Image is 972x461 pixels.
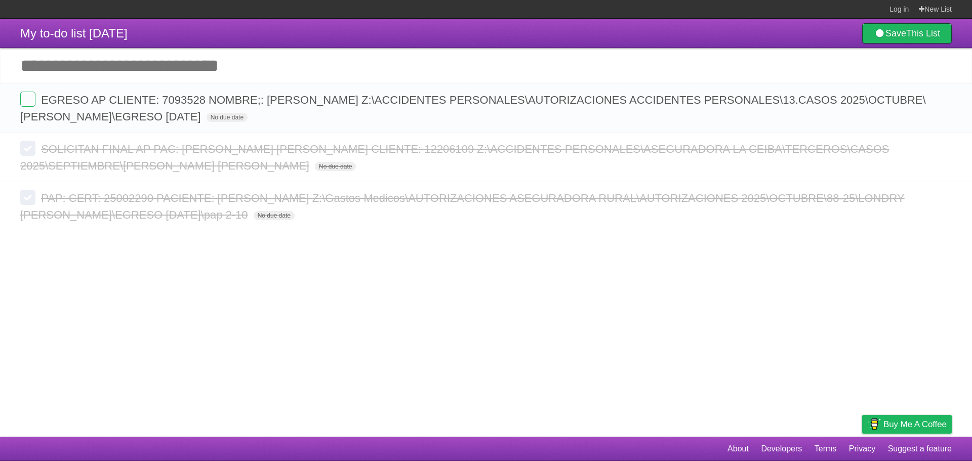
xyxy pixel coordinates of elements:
span: My to-do list [DATE] [20,26,128,40]
span: SOLICITAN FINAL AP PAC: [PERSON_NAME] [PERSON_NAME] CLIENTE: 12206109 Z:\ACCIDENTES PERSONALES\AS... [20,143,889,172]
label: Done [20,141,35,156]
a: About [727,439,749,458]
label: Done [20,92,35,107]
span: PAP: CERT: 25002290 PACIENTE: [PERSON_NAME] Z:\Gastos Medicos\AUTORIZACIONES ASEGURADORA RURAL\AU... [20,192,905,221]
a: Terms [815,439,837,458]
a: Buy me a coffee [862,415,952,434]
a: SaveThis List [862,23,952,44]
a: Suggest a feature [888,439,952,458]
span: Buy me a coffee [883,415,947,433]
img: Buy me a coffee [867,415,881,433]
span: No due date [207,113,248,122]
a: Privacy [849,439,875,458]
span: EGRESO AP CLIENTE: 7093528 NOMBRE;: [PERSON_NAME] Z:\ACCIDENTES PERSONALES\AUTORIZACIONES ACCIDEN... [20,94,926,123]
b: This List [906,28,940,38]
span: No due date [254,211,295,220]
label: Done [20,190,35,205]
span: No due date [315,162,356,171]
a: Developers [761,439,802,458]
